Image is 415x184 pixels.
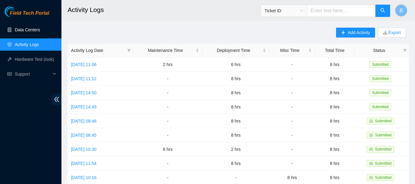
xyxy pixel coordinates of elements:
[269,114,315,128] td: -
[127,49,131,52] span: filter
[15,27,40,32] a: Data Centers
[133,156,202,170] td: -
[315,142,354,156] td: 8 hrs
[15,68,51,80] span: Support
[375,119,392,123] span: Submitted
[52,94,61,105] span: double-left
[126,46,132,55] span: filter
[369,119,373,123] span: lock
[387,30,401,35] a: Export
[133,72,202,86] td: -
[71,90,96,95] a: [DATE] 14:50
[315,44,354,57] th: Total Time
[133,114,202,128] td: -
[15,42,39,47] a: Activity Logs
[269,100,315,114] td: -
[264,6,303,15] span: Ticket ID
[375,161,392,166] span: Submitted
[383,30,387,35] span: download
[370,75,391,82] span: Submitted
[369,147,373,151] span: lock
[71,147,96,152] a: [DATE] 10:30
[358,47,401,54] span: Status
[71,133,96,138] a: [DATE] 08:45
[71,161,96,166] a: [DATE] 11:54
[315,128,354,142] td: 8 hrs
[348,29,370,36] span: Add Activity
[269,57,315,72] td: -
[133,57,202,72] td: 2 hrs
[133,100,202,114] td: -
[370,104,391,110] span: Submitted
[375,175,392,180] span: Submitted
[202,72,269,86] td: 8 hrs
[315,114,354,128] td: 8 hrs
[315,72,354,86] td: 8 hrs
[336,28,375,37] button: plusAdd Activity
[202,142,269,156] td: 2 hrs
[202,156,269,170] td: 8 hrs
[378,28,406,37] button: downloadExport
[10,10,49,16] span: Field Tech Portal
[133,86,202,100] td: -
[71,47,125,54] span: Activity Log Date
[71,104,96,109] a: [DATE] 14:49
[7,72,12,76] span: read
[370,61,391,68] span: Submitted
[202,86,269,100] td: 8 hrs
[133,142,202,156] td: 6 hrs
[370,89,391,96] span: Submitted
[369,162,373,165] span: lock
[5,6,31,17] img: Akamai Technologies
[202,57,269,72] td: 6 hrs
[315,57,354,72] td: 8 hrs
[402,46,408,55] span: filter
[269,86,315,100] td: -
[269,72,315,86] td: -
[15,57,54,62] a: Hardware Test (isok)
[341,30,345,35] span: plus
[369,133,373,137] span: lock
[71,175,96,180] a: [DATE] 10:16
[202,128,269,142] td: 8 hrs
[202,100,269,114] td: 8 hrs
[133,128,202,142] td: -
[315,86,354,100] td: 8 hrs
[375,5,390,17] button: search
[403,49,407,52] span: filter
[269,142,315,156] td: -
[400,7,403,14] span: B
[307,5,376,17] input: Enter text here...
[269,128,315,142] td: -
[380,8,385,14] span: search
[375,147,392,151] span: Submitted
[315,100,354,114] td: 8 hrs
[315,156,354,170] td: 8 hrs
[202,114,269,128] td: 8 hrs
[5,11,49,19] a: Akamai TechnologiesField Tech Portal
[71,62,96,67] a: [DATE] 11:06
[71,76,96,81] a: [DATE] 11:12
[395,4,407,17] button: B
[269,156,315,170] td: -
[375,133,392,137] span: Submitted
[369,176,373,179] span: lock
[71,119,96,123] a: [DATE] 08:46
